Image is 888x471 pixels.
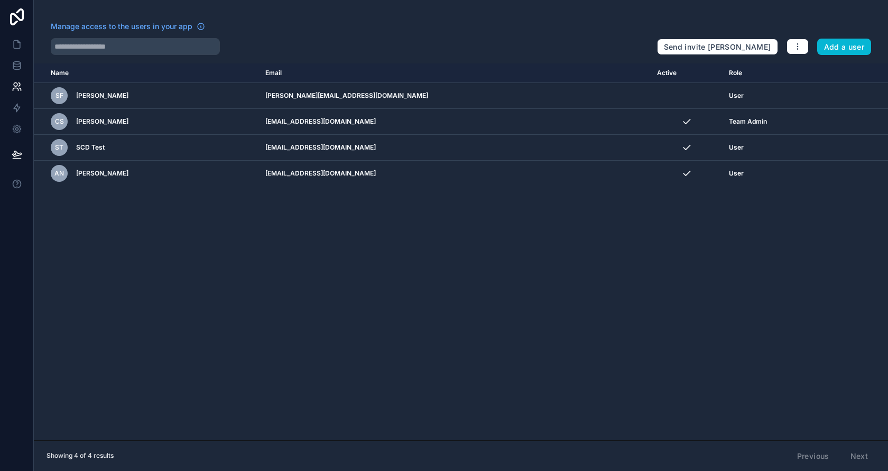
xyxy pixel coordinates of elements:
span: Team Admin [729,117,767,126]
td: [EMAIL_ADDRESS][DOMAIN_NAME] [259,135,651,161]
td: [EMAIL_ADDRESS][DOMAIN_NAME] [259,109,651,135]
th: Role [723,63,836,83]
button: Send invite [PERSON_NAME] [657,39,778,56]
td: [PERSON_NAME][EMAIL_ADDRESS][DOMAIN_NAME] [259,83,651,109]
th: Name [34,63,259,83]
span: SCD Test [76,143,105,152]
span: User [729,169,744,178]
a: Manage access to the users in your app [51,21,205,32]
span: User [729,143,744,152]
span: ST [55,143,63,152]
span: SF [55,91,63,100]
button: Add a user [817,39,872,56]
span: CS [55,117,64,126]
th: Email [259,63,651,83]
span: AN [54,169,64,178]
span: [PERSON_NAME] [76,169,128,178]
div: scrollable content [34,63,888,440]
span: Showing 4 of 4 results [47,451,114,460]
span: [PERSON_NAME] [76,91,128,100]
span: User [729,91,744,100]
td: [EMAIL_ADDRESS][DOMAIN_NAME] [259,161,651,187]
th: Active [651,63,723,83]
span: Manage access to the users in your app [51,21,192,32]
span: [PERSON_NAME] [76,117,128,126]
